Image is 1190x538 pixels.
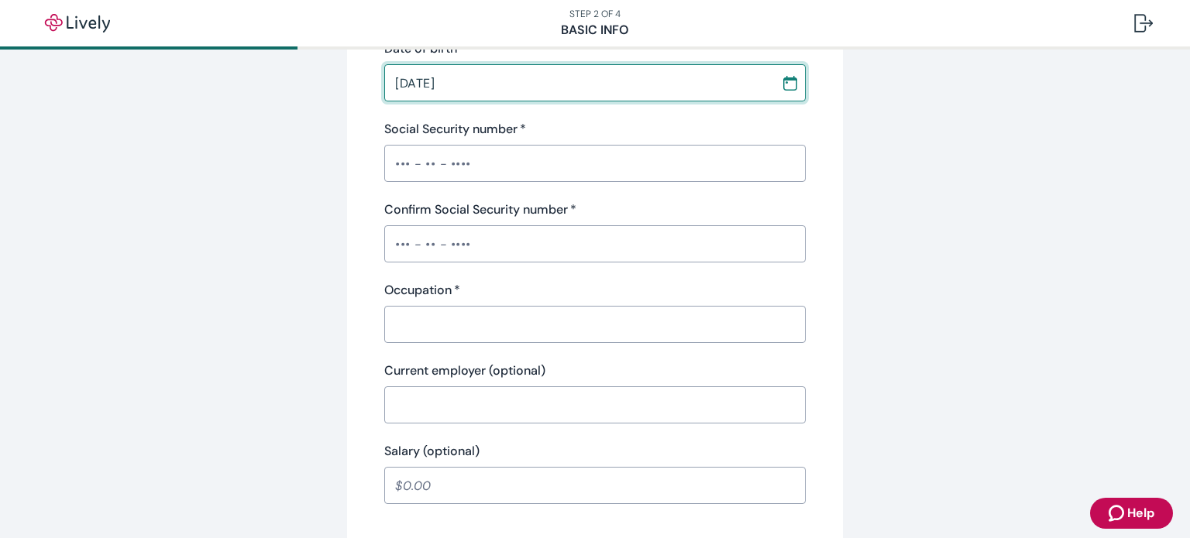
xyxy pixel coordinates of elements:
button: Zendesk support iconHelp [1090,498,1173,529]
label: Confirm Social Security number [384,200,576,219]
input: ••• - •• - •••• [384,228,806,259]
label: Social Security number [384,120,526,139]
button: Choose date, selected date is Mar 8, 1997 [776,69,804,97]
svg: Calendar [782,75,798,91]
input: MM / DD / YYYY [384,67,770,98]
span: Help [1127,504,1154,523]
label: Occupation [384,281,460,300]
img: Lively [34,14,121,33]
label: Current employer (optional) [384,362,545,380]
svg: Zendesk support icon [1109,504,1127,523]
input: ••• - •• - •••• [384,148,806,179]
button: Log out [1122,5,1165,42]
label: Salary (optional) [384,442,480,461]
input: $0.00 [384,470,806,501]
